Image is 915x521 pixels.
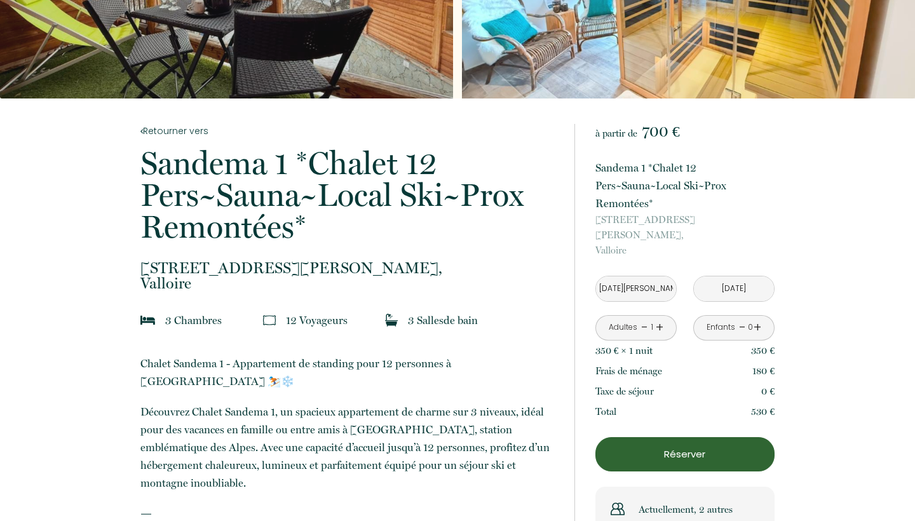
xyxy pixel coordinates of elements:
[656,318,663,337] a: +
[747,321,754,334] div: 0
[595,212,775,243] span: [STREET_ADDRESS][PERSON_NAME],
[595,343,653,358] p: 350 € × 1 nuit
[611,502,625,516] img: users
[739,318,746,337] a: -
[140,124,557,138] a: Retourner vers
[754,318,761,337] a: +
[343,314,348,327] span: s
[595,212,775,258] p: Valloire
[761,384,775,399] p: 0 €
[752,363,775,379] p: 180 €
[641,318,648,337] a: -
[439,314,444,327] span: s
[140,147,557,243] p: Sandema 1 *Chalet 12 Pers~Sauna~Local Ski~Prox Remontées*
[595,159,775,212] p: Sandema 1 *Chalet 12 Pers~Sauna~Local Ski~Prox Remontées*
[263,314,276,327] img: guests
[649,321,655,334] div: 1
[642,123,680,140] span: 700 €
[408,311,478,329] p: 3 Salle de bain
[694,276,774,301] input: Départ
[751,404,775,419] p: 530 €
[286,311,348,329] p: 12 Voyageur
[165,311,222,329] p: 3 Chambre
[140,260,557,276] span: [STREET_ADDRESS][PERSON_NAME],
[595,128,637,139] span: à partir de
[595,437,775,471] button: Réserver
[595,404,616,419] p: Total
[595,384,654,399] p: Taxe de séjour
[751,343,775,358] p: 350 €
[140,355,557,390] p: Chalet Sandema 1 - Appartement de standing pour 12 personnes à [GEOGRAPHIC_DATA] ⛷️❄️
[140,260,557,291] p: Valloire
[609,321,637,334] div: Adultes
[217,314,222,327] span: s
[140,403,557,492] p: Découvrez Chalet Sandema 1, un spacieux appartement de charme sur 3 niveaux, idéal pour des vacan...
[595,363,662,379] p: Frais de ménage
[596,276,676,301] input: Arrivée
[707,321,735,334] div: Enfants
[600,447,770,462] p: Réserver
